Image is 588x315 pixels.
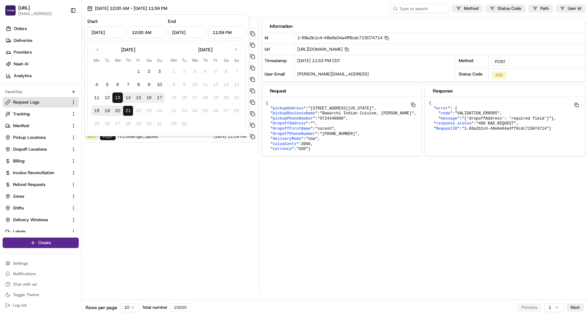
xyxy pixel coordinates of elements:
pre: { " ": , " ": , " ": , " ": , " ": , " ": , " ": , " ": , " ": } [262,97,422,156]
div: Favorites [3,87,79,97]
div: Id [262,32,295,43]
div: POST [491,58,509,66]
button: Go to previous month [93,45,102,54]
span: currency [273,147,292,151]
button: Status Code [485,5,526,12]
div: 📗 [7,95,12,101]
span: "suresh" [315,126,334,131]
div: Response [433,88,577,94]
a: 💻API Documentation [53,92,107,104]
button: 4 [91,79,102,90]
span: User Id [568,6,581,11]
input: Date [87,26,125,38]
a: 📗Knowledge Base [4,92,53,104]
span: "USD" [296,147,308,151]
div: Url [262,43,295,55]
span: Orders [14,26,27,32]
span: deliveryMode [273,137,301,141]
button: 18 [91,106,102,116]
span: Log out [13,303,26,308]
button: 16 [144,92,154,103]
div: [DATE] [198,46,212,53]
span: Knowledge Base [13,95,50,101]
span: Method [464,6,479,11]
input: Date [168,26,206,38]
span: [PERSON_NAME][EMAIL_ADDRESS] [297,71,369,77]
button: Path [528,5,553,12]
span: Nash AI [14,61,28,67]
input: Time [128,26,166,38]
button: [EMAIL_ADDRESS] [18,11,52,16]
th: Wednesday [112,57,123,64]
div: Timestamp [262,55,295,69]
div: POST [100,133,116,140]
span: "VALIDATION_ERRORS" [455,111,499,116]
div: We're available if you need us! [22,69,83,74]
input: Type to search [390,4,449,13]
a: Pickup Locations [5,135,68,141]
button: 15 [133,92,144,103]
span: Billing [13,158,24,164]
button: Tracking [3,109,79,119]
a: Shifts [5,205,68,211]
a: Billing [5,158,68,164]
div: 400 [85,133,98,140]
button: 17 [154,92,165,103]
button: 7 [123,79,133,90]
th: Monday [91,57,102,64]
button: Billing [3,156,79,166]
button: Log out [3,301,79,310]
label: End [168,18,176,24]
div: Request [270,88,414,94]
button: Froogal.ai[URL][EMAIL_ADDRESS] [3,3,68,18]
div: Method [456,55,489,68]
div: 10000 [170,303,190,312]
span: Zones [13,193,24,199]
span: Manifest [13,123,29,129]
span: response_status [436,121,471,126]
button: [URL] [18,5,30,11]
span: Deliveries [14,38,32,43]
span: API Documentation [62,95,105,101]
span: dropoffPhoneNumber [273,132,315,136]
span: message [441,116,457,121]
span: dropoffFirstName [273,126,310,131]
span: Pylon [65,111,79,116]
button: Dropoff Locations [3,144,79,155]
button: 8 [133,79,144,90]
a: Tracking [5,111,68,117]
span: valueCents [273,142,296,146]
span: code [441,111,450,116]
img: Nash [7,7,20,20]
th: Monday [169,57,179,64]
span: "1-68a2b1c4-48e6e04a4ff8cdc715074714" [462,126,549,131]
span: Total number [142,305,168,310]
th: Thursday [200,57,210,64]
span: "[STREET_ADDRESS][US_STATE]" [308,106,374,111]
input: Clear [17,42,108,49]
span: [DATE] 12:00 AM - [DATE] 11:59 PM [95,6,167,11]
a: Dropoff Locations [5,146,68,152]
button: Manifest [3,121,79,131]
span: Rows per page [86,304,117,311]
button: Invoice Reconciliation [3,168,79,178]
a: Manifest [5,123,68,129]
a: Delivery Windows [5,217,68,223]
button: Request Logs [3,97,79,108]
a: Deliveries [3,35,81,46]
button: Toggle Theme [3,290,79,299]
button: 12 [102,92,112,103]
img: Froogal.ai [5,5,16,16]
span: Chat with us! [13,282,37,287]
a: Labels [5,229,68,235]
pre: { " ": { " ": , " ": }, " ": , " ": } [425,97,585,136]
span: Dropoff Locations [13,146,47,152]
button: 14 [123,92,133,103]
span: Delivery Windows [13,217,48,223]
span: 11:09 PM [228,134,246,139]
th: Sunday [154,57,165,64]
button: 13 [112,92,123,103]
span: Pickup Locations [13,135,46,141]
th: Thursday [123,57,133,64]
